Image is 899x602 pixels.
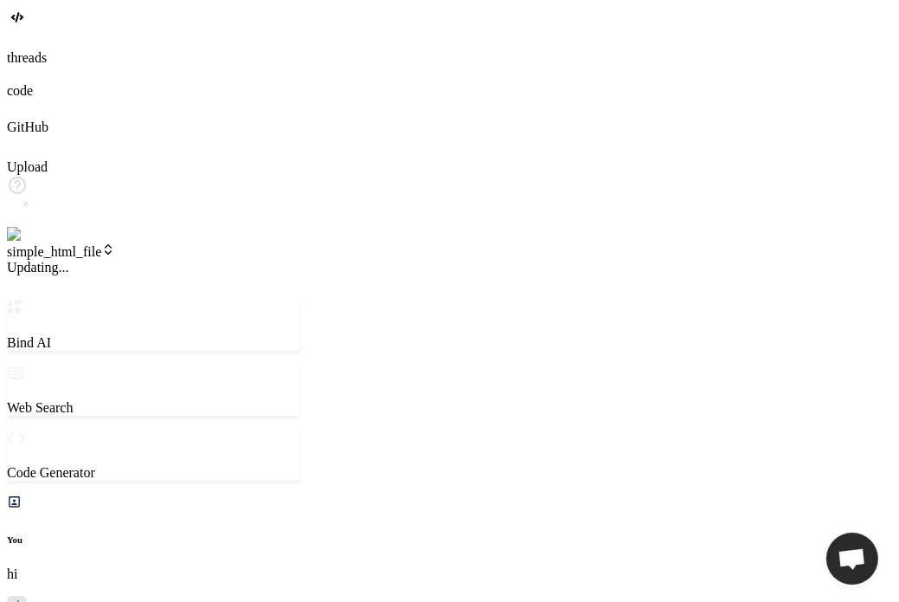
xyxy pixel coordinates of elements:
label: GitHub [7,120,48,134]
span: No versions [7,260,69,275]
img: settings [7,227,63,243]
p: Bind AI [7,335,299,351]
div: Open chat [826,533,878,585]
span: simple_html_file [7,244,115,259]
p: Web Search [7,400,299,416]
label: threads [7,50,47,65]
p: hi [7,566,299,582]
h6: You [7,534,299,545]
label: code [7,83,33,98]
label: Upload [7,159,48,174]
p: Code Generator [7,465,299,481]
